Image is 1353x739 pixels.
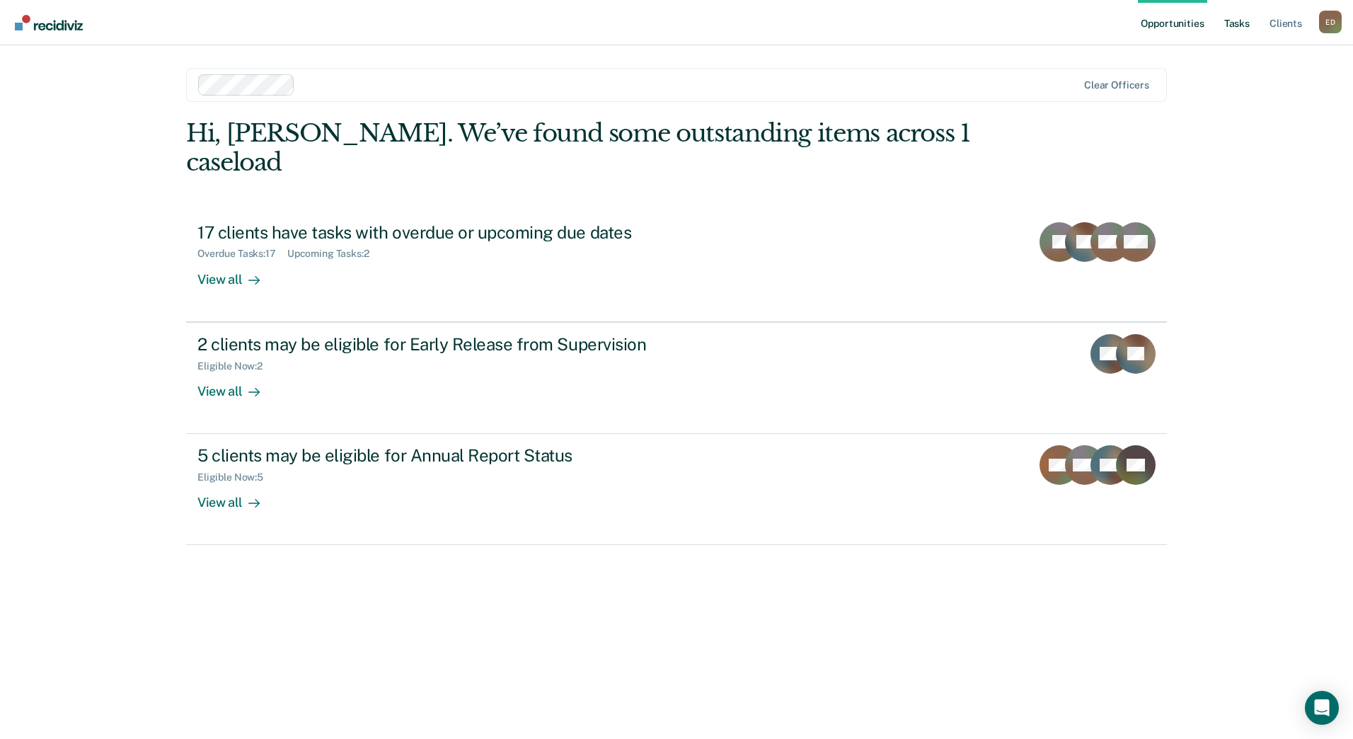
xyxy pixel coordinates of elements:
[197,372,277,399] div: View all
[197,445,694,466] div: 5 clients may be eligible for Annual Report Status
[186,211,1167,322] a: 17 clients have tasks with overdue or upcoming due datesOverdue Tasks:17Upcoming Tasks:2View all
[186,434,1167,545] a: 5 clients may be eligible for Annual Report StatusEligible Now:5View all
[197,248,287,260] div: Overdue Tasks : 17
[197,222,694,243] div: 17 clients have tasks with overdue or upcoming due dates
[15,15,83,30] img: Recidiviz
[197,334,694,355] div: 2 clients may be eligible for Early Release from Supervision
[186,119,971,177] div: Hi, [PERSON_NAME]. We’ve found some outstanding items across 1 caseload
[1305,691,1339,725] div: Open Intercom Messenger
[1084,79,1149,91] div: Clear officers
[1319,11,1342,33] button: Profile dropdown button
[186,322,1167,434] a: 2 clients may be eligible for Early Release from SupervisionEligible Now:2View all
[287,248,381,260] div: Upcoming Tasks : 2
[197,360,274,372] div: Eligible Now : 2
[197,483,277,511] div: View all
[1319,11,1342,33] div: E D
[197,260,277,287] div: View all
[197,471,275,483] div: Eligible Now : 5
